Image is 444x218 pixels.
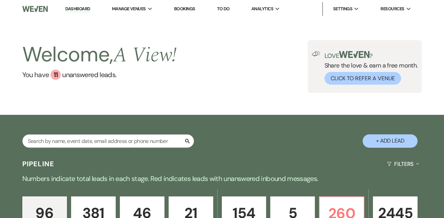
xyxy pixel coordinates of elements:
span: Analytics [251,5,273,12]
span: A View ! [113,39,177,71]
img: Weven Logo [22,2,48,16]
button: + Add Lead [363,134,418,148]
img: weven-logo-green.svg [339,51,369,58]
a: Bookings [174,6,195,12]
span: Settings [333,5,353,12]
div: 11 [50,70,61,80]
button: Filters [384,155,422,173]
span: Manage Venues [112,5,146,12]
h3: Pipeline [22,159,55,169]
p: Love ? [325,51,418,59]
h2: Welcome, [22,40,177,70]
button: Click to Refer a Venue [325,72,401,85]
a: To Do [217,6,230,12]
a: You have 11 unanswered leads. [22,70,177,80]
span: Resources [380,5,404,12]
img: loud-speaker-illustration.svg [312,51,320,57]
a: Dashboard [65,6,90,12]
input: Search by name, event date, email address or phone number [22,134,194,148]
div: Share the love & earn a free month. [320,51,418,85]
